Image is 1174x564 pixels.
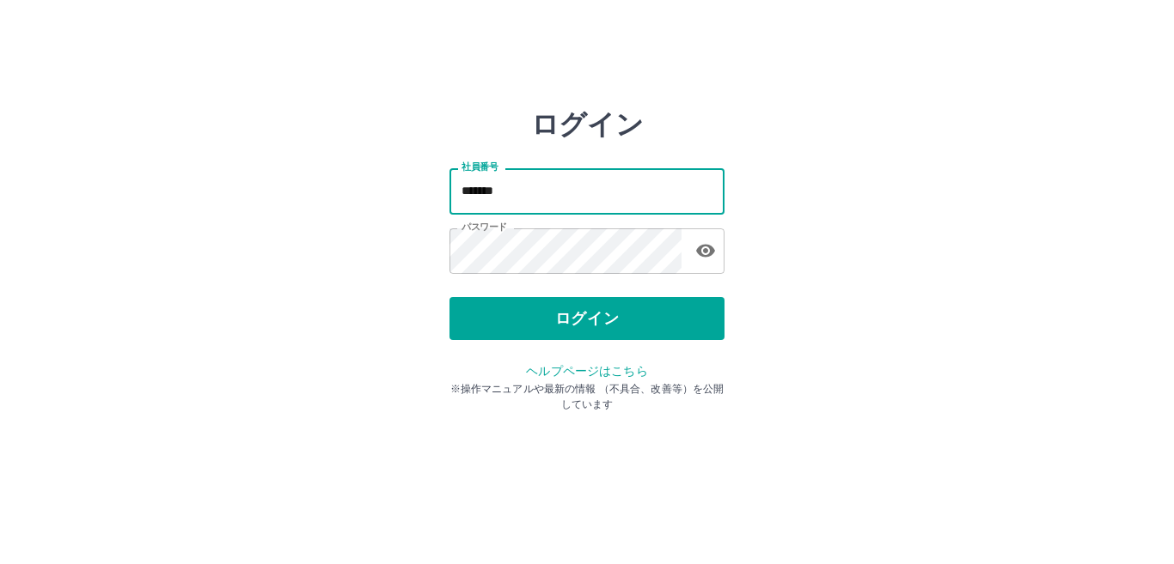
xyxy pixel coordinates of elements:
[462,221,507,233] label: パスワード
[531,108,644,141] h2: ログイン
[526,364,647,378] a: ヘルプページはこちら
[449,297,725,340] button: ログイン
[449,381,725,412] p: ※操作マニュアルや最新の情報 （不具合、改善等）を公開しています
[462,161,498,173] label: 社員番号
